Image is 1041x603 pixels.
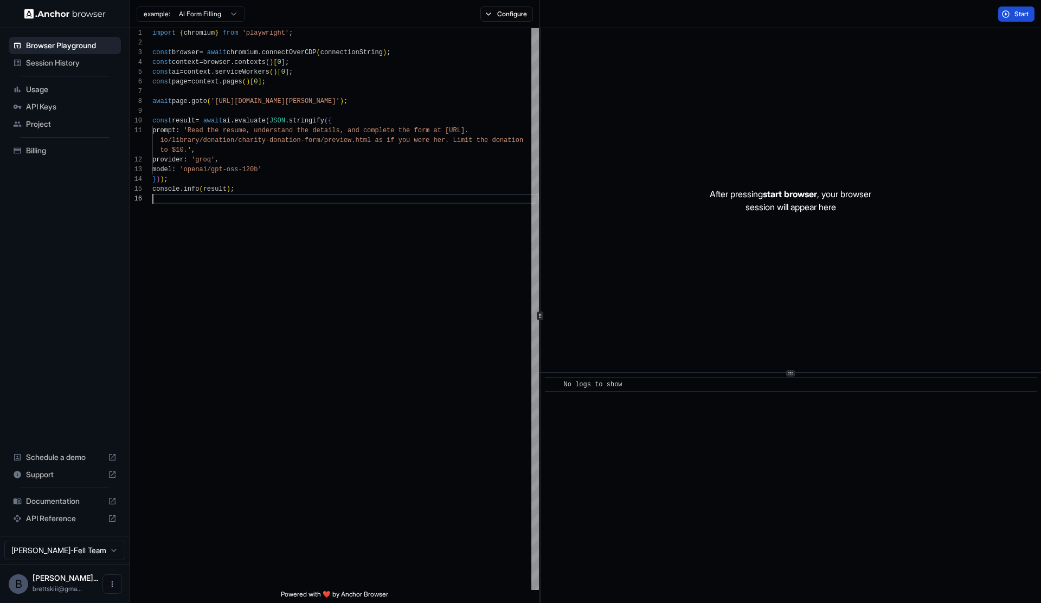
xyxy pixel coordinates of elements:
[230,59,234,66] span: .
[172,166,176,173] span: :
[289,29,293,37] span: ;
[164,176,168,183] span: ;
[26,101,117,112] span: API Keys
[273,59,277,66] span: [
[230,185,234,193] span: ;
[234,117,266,125] span: evaluate
[102,574,122,594] button: Open menu
[269,68,273,76] span: (
[184,127,379,134] span: 'Read the resume, understand the details, and comp
[266,117,269,125] span: (
[152,117,172,125] span: const
[480,7,533,22] button: Configure
[223,29,239,37] span: from
[188,78,191,86] span: =
[289,68,293,76] span: ;
[152,59,172,66] span: const
[184,185,200,193] span: info
[130,106,142,116] div: 9
[130,28,142,38] div: 1
[219,78,222,86] span: .
[130,96,142,106] div: 8
[9,492,121,510] div: Documentation
[179,29,183,37] span: {
[273,68,277,76] span: )
[9,449,121,466] div: Schedule a demo
[9,54,121,72] div: Session History
[227,185,230,193] span: )
[242,78,246,86] span: (
[130,174,142,184] div: 14
[250,78,254,86] span: [
[26,57,117,68] span: Session History
[26,119,117,129] span: Project
[152,166,172,173] span: model
[281,590,388,603] span: Powered with ❤️ by Anchor Browser
[152,49,172,56] span: const
[215,68,269,76] span: serviceWorkers
[254,78,258,86] span: 0
[215,29,219,37] span: }
[195,117,199,125] span: =
[281,68,285,76] span: 0
[285,59,289,66] span: ;
[227,49,258,56] span: chromium
[152,156,184,164] span: provider
[258,49,261,56] span: .
[199,59,203,66] span: =
[269,59,273,66] span: )
[130,48,142,57] div: 3
[160,137,355,144] span: io/library/donation/charity-donation-form/preview.
[383,49,387,56] span: )
[269,117,285,125] span: JSON
[234,59,266,66] span: contexts
[191,78,219,86] span: context
[9,142,121,159] div: Billing
[188,98,191,105] span: .
[9,510,121,527] div: API Reference
[152,78,172,86] span: const
[242,29,289,37] span: 'playwright'
[172,59,199,66] span: context
[285,68,289,76] span: ]
[203,59,230,66] span: browser
[355,137,523,144] span: html as if you were her. Limit the donation
[130,116,142,126] div: 10
[9,115,121,133] div: Project
[203,185,227,193] span: result
[324,117,328,125] span: (
[266,59,269,66] span: (
[215,156,219,164] span: ,
[550,379,556,390] span: ​
[379,127,469,134] span: lete the form at [URL].
[998,7,1034,22] button: Start
[130,126,142,135] div: 11
[152,185,179,193] span: console
[203,117,223,125] span: await
[130,194,142,204] div: 16
[144,10,170,18] span: example:
[26,469,104,480] span: Support
[156,176,160,183] span: )
[172,98,188,105] span: page
[172,117,195,125] span: result
[26,496,104,507] span: Documentation
[26,40,117,51] span: Browser Playground
[152,29,176,37] span: import
[277,68,281,76] span: [
[130,77,142,87] div: 6
[184,156,188,164] span: :
[763,189,817,199] span: start browser
[130,155,142,165] div: 12
[26,84,117,95] span: Usage
[289,117,324,125] span: stringify
[320,49,383,56] span: connectionString
[285,117,289,125] span: .
[152,127,176,134] span: prompt
[130,38,142,48] div: 2
[172,78,188,86] span: page
[160,146,191,154] span: to $10.'
[191,146,195,154] span: ,
[262,49,317,56] span: connectOverCDP
[33,573,98,582] span: Brett Herford-Fell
